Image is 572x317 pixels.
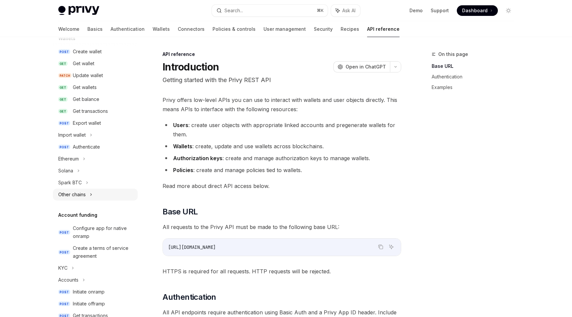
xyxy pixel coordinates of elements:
a: GETGet wallet [53,58,138,69]
div: Export wallet [73,119,101,127]
a: Welcome [58,21,79,37]
a: Recipes [341,21,359,37]
div: Search... [224,7,243,15]
h1: Introduction [163,61,219,73]
span: POST [58,121,70,126]
button: Search...⌘K [212,5,328,17]
div: Ethereum [58,155,79,163]
span: All requests to the Privy API must be made to the following base URL: [163,222,401,232]
span: POST [58,145,70,150]
li: : create, update and use wallets across blockchains. [163,142,401,151]
span: HTTPS is required for all requests. HTTP requests will be rejected. [163,267,401,276]
strong: Authorization keys [173,155,222,161]
a: Examples [432,82,519,93]
img: light logo [58,6,99,15]
strong: Policies [173,167,193,173]
a: POSTInitiate onramp [53,286,138,298]
div: Get balance [73,95,99,103]
a: POSTCreate a terms of service agreement [53,242,138,262]
div: Get wallet [73,60,94,68]
a: Security [314,21,333,37]
span: [URL][DOMAIN_NAME] [168,244,216,250]
span: POST [58,250,70,255]
div: Create a terms of service agreement [73,244,134,260]
div: Spark BTC [58,179,82,187]
a: Basics [87,21,103,37]
a: POSTCreate wallet [53,46,138,58]
a: POSTConfigure app for native onramp [53,222,138,242]
span: POST [58,230,70,235]
button: Ask AI [331,5,360,17]
a: GETGet transactions [53,105,138,117]
p: Getting started with the Privy REST API [163,75,401,85]
a: PATCHUpdate wallet [53,69,138,81]
div: Get transactions [73,107,108,115]
a: POSTInitiate offramp [53,298,138,310]
div: Initiate onramp [73,288,105,296]
span: Base URL [163,206,198,217]
a: GETGet wallets [53,81,138,93]
a: User management [263,21,306,37]
span: GET [58,85,68,90]
span: Dashboard [462,7,488,14]
button: Ask AI [387,243,396,251]
a: Authentication [432,71,519,82]
a: Wallets [153,21,170,37]
li: : create and manage authorization keys to manage wallets. [163,154,401,163]
span: POST [58,290,70,294]
a: POSTExport wallet [53,117,138,129]
button: Toggle dark mode [503,5,514,16]
div: Other chains [58,191,86,199]
span: Authentication [163,292,216,302]
div: Configure app for native onramp [73,224,134,240]
span: PATCH [58,73,71,78]
a: Demo [409,7,423,14]
h5: Account funding [58,211,97,219]
span: POST [58,301,70,306]
div: Solana [58,167,73,175]
button: Copy the contents from the code block [376,243,385,251]
a: Support [431,7,449,14]
div: Create wallet [73,48,102,56]
a: Connectors [178,21,205,37]
a: Dashboard [457,5,498,16]
span: GET [58,97,68,102]
li: : create user objects with appropriate linked accounts and pregenerate wallets for them. [163,120,401,139]
span: Privy offers low-level APIs you can use to interact with wallets and user objects directly. This ... [163,95,401,114]
span: GET [58,109,68,114]
div: Get wallets [73,83,97,91]
span: GET [58,61,68,66]
a: Authentication [111,21,145,37]
a: POSTAuthenticate [53,141,138,153]
div: Import wallet [58,131,86,139]
span: ⌘ K [317,8,324,13]
div: API reference [163,51,401,58]
span: POST [58,49,70,54]
span: Open in ChatGPT [346,64,386,70]
span: On this page [438,50,468,58]
span: Read more about direct API access below. [163,181,401,191]
li: : create and manage policies tied to wallets. [163,165,401,175]
div: KYC [58,264,68,272]
div: Initiate offramp [73,300,105,308]
div: Update wallet [73,71,103,79]
a: API reference [367,21,400,37]
div: Authenticate [73,143,100,151]
a: GETGet balance [53,93,138,105]
span: Ask AI [342,7,356,14]
strong: Users [173,122,188,128]
a: Base URL [432,61,519,71]
strong: Wallets [173,143,192,150]
div: Accounts [58,276,78,284]
a: Policies & controls [213,21,256,37]
button: Open in ChatGPT [333,61,390,72]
